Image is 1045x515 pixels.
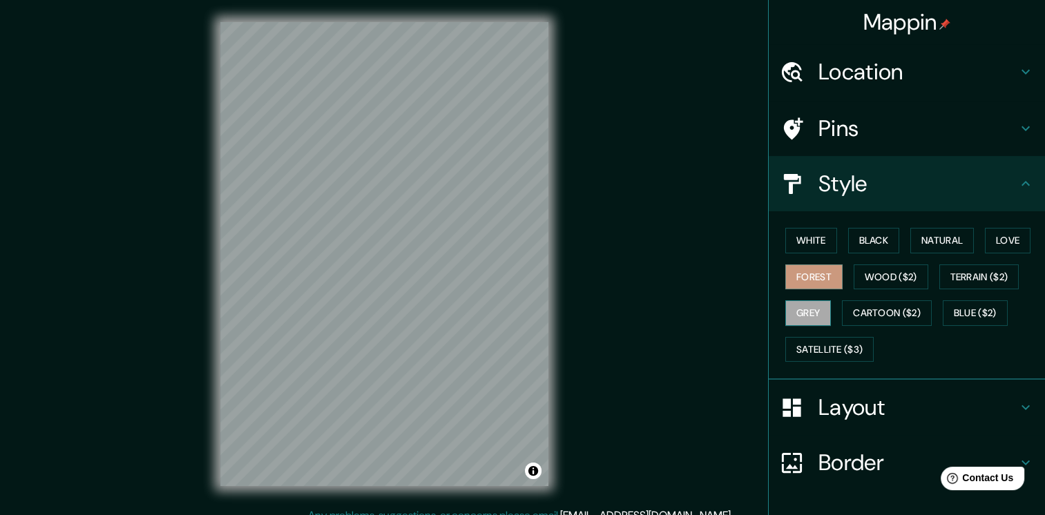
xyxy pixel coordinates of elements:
button: Natural [910,228,974,253]
button: Forest [785,264,843,290]
canvas: Map [220,22,548,486]
button: Blue ($2) [943,300,1008,326]
button: Cartoon ($2) [842,300,932,326]
div: Style [769,156,1045,211]
div: Pins [769,101,1045,156]
button: Terrain ($2) [939,264,1019,290]
img: pin-icon.png [939,19,950,30]
div: Layout [769,380,1045,435]
button: Toggle attribution [525,463,541,479]
div: Location [769,44,1045,99]
button: Black [848,228,900,253]
h4: Style [818,170,1017,197]
button: Wood ($2) [854,264,928,290]
div: Border [769,435,1045,490]
button: Love [985,228,1030,253]
button: Grey [785,300,831,326]
h4: Location [818,58,1017,86]
h4: Mappin [863,8,951,36]
h4: Pins [818,115,1017,142]
h4: Layout [818,393,1017,421]
button: White [785,228,837,253]
button: Satellite ($3) [785,337,874,362]
h4: Border [818,449,1017,476]
iframe: Help widget launcher [922,461,1030,500]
